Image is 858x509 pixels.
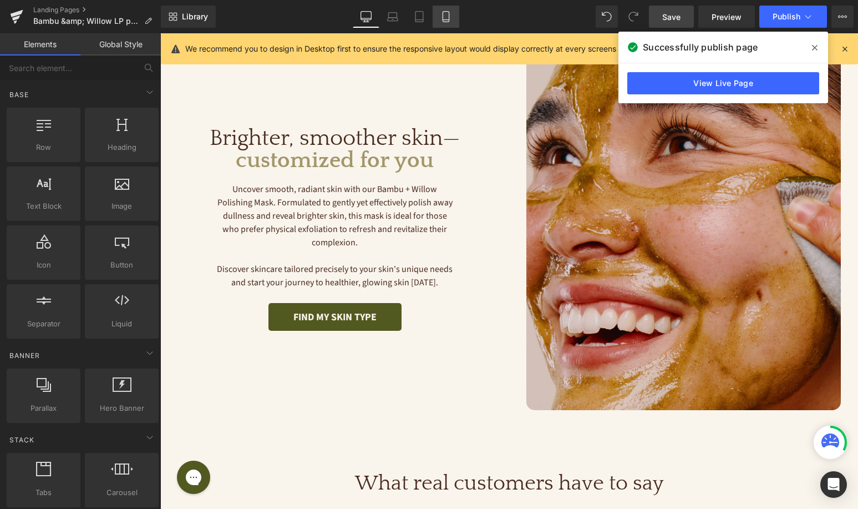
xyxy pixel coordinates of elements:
a: Find my skin type [108,270,241,298]
span: Library [182,12,208,22]
span: Base [8,89,30,100]
span: Button [88,259,155,271]
span: Find my skin type [133,278,216,290]
div: Open Intercom Messenger [820,471,847,498]
span: Hero Banner [88,402,155,414]
span: Heading [88,142,155,153]
a: Mobile [433,6,459,28]
a: Landing Pages [33,6,161,14]
span: Successfully publish page [643,41,758,54]
span: Row [10,142,77,153]
p: Uncover smooth, radiant skin with our Bambu + Willow Polishing Mask. Formulated to gently yet eff... [55,149,293,216]
button: Redo [622,6,644,28]
a: Desktop [353,6,379,28]
span: Bambu &amp; Willow LP pre-quiz page REBRAND [33,17,140,26]
span: Stack [8,435,35,445]
button: Undo [596,6,618,28]
a: Tablet [406,6,433,28]
button: Publish [759,6,827,28]
span: Parallax [10,402,77,414]
iframe: Gorgias live chat messenger [11,424,55,465]
b: customized for you [75,115,273,139]
span: Liquid [88,318,155,330]
p: We recommend you to design in Desktop first to ensure the responsive layout would display correct... [185,43,693,55]
span: Publish [773,12,800,21]
span: Separator [10,318,77,330]
button: More [831,6,854,28]
a: Global Style [80,33,161,56]
p: Discover skincare tailored precisely to your skin's unique needs and start your journey to health... [55,229,293,256]
span: Image [88,200,155,212]
a: New Library [161,6,216,28]
a: Laptop [379,6,406,28]
span: Text Block [10,200,77,212]
a: Preview [698,6,755,28]
span: Preview [712,11,742,23]
span: Tabs [10,487,77,498]
span: Save [662,11,681,23]
span: Carousel [88,487,155,498]
span: Icon [10,259,77,271]
span: Banner [8,350,41,361]
a: View Live Page [627,72,819,94]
